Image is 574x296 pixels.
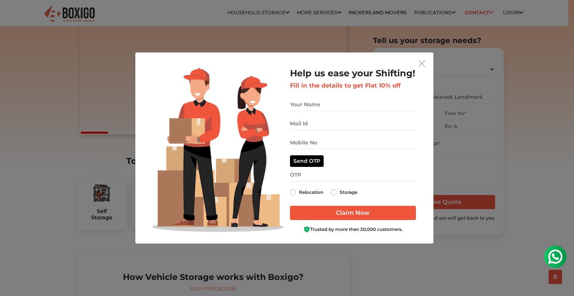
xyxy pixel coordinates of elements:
h2: Help us ease your Shifting! [290,68,416,79]
input: OTP [290,168,416,181]
input: Mobile No [290,136,416,149]
label: Relocation [299,188,323,197]
img: Lead Welcome Image [152,68,284,232]
h3: Fill in the details to get Flat 10% off [290,82,416,89]
input: Mail Id [290,117,416,130]
img: whatsapp-icon.svg [7,7,22,22]
img: exit [419,60,425,67]
div: Trusted by more than 20,000 customers. [290,226,416,233]
input: Claim Now [290,206,416,220]
img: Boxigo Customer Shield [303,226,310,233]
input: Your Name [290,98,416,111]
button: Send OTP [290,155,324,167]
label: Storage [340,188,357,197]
